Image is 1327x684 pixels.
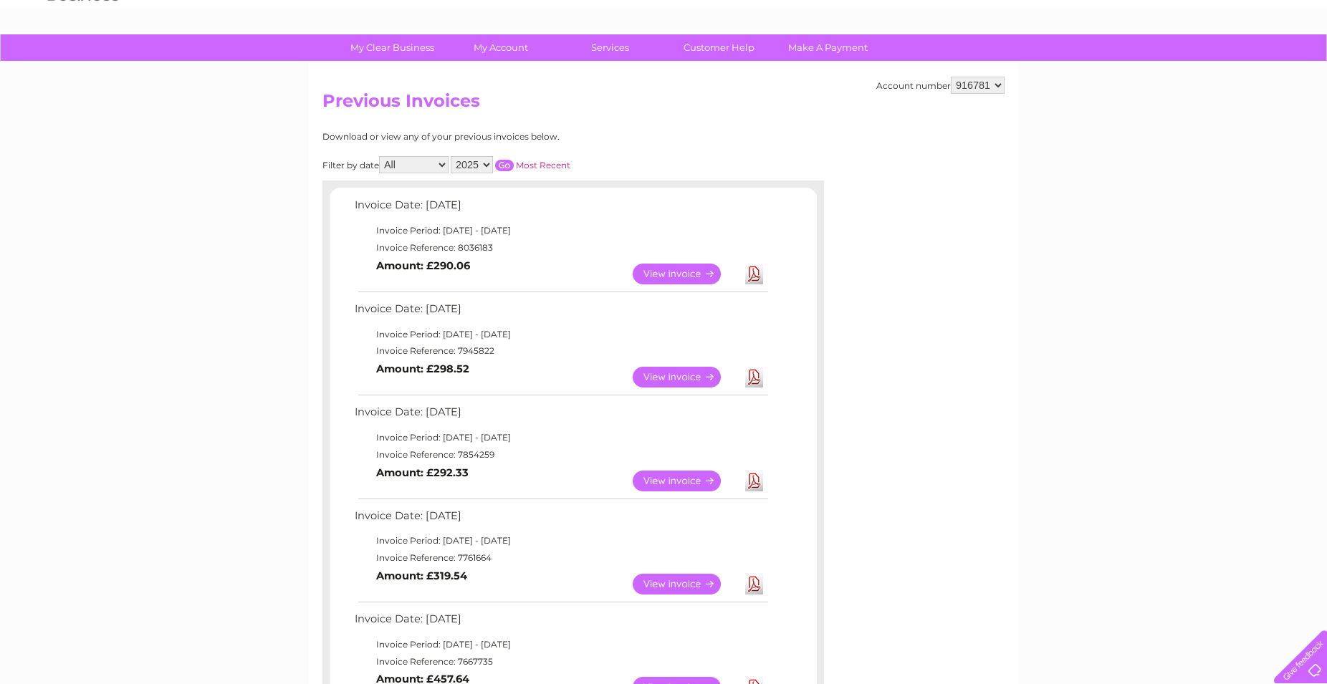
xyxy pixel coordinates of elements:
td: Invoice Date: [DATE] [351,610,770,636]
a: Download [745,367,763,387]
a: Services [551,34,669,61]
a: Customer Help [660,34,778,61]
b: Amount: £298.52 [376,362,469,375]
a: View [633,574,738,594]
a: My Account [442,34,560,61]
a: Most Recent [516,160,570,170]
img: logo.png [47,37,120,81]
a: 0333 014 3131 [1057,7,1156,25]
td: Invoice Date: [DATE] [351,196,770,222]
td: Invoice Period: [DATE] - [DATE] [351,222,770,239]
td: Invoice Reference: 7667735 [351,653,770,670]
a: My Clear Business [333,34,451,61]
a: Download [745,264,763,284]
td: Invoice Reference: 8036183 [351,239,770,256]
div: Filter by date [322,156,699,173]
div: Clear Business is a trading name of Verastar Limited (registered in [GEOGRAPHIC_DATA] No. 3667643... [326,8,1003,69]
a: View [633,264,738,284]
a: Download [745,471,763,491]
a: Telecoms [1151,61,1194,72]
b: Amount: £292.33 [376,466,469,479]
div: Account number [876,77,1005,94]
td: Invoice Period: [DATE] - [DATE] [351,326,770,343]
h2: Previous Invoices [322,91,1005,118]
td: Invoice Reference: 7761664 [351,549,770,567]
div: Download or view any of your previous invoices below. [322,132,699,142]
a: Download [745,574,763,594]
td: Invoice Date: [DATE] [351,506,770,533]
td: Invoice Period: [DATE] - [DATE] [351,429,770,446]
td: Invoice Period: [DATE] - [DATE] [351,636,770,653]
td: Invoice Reference: 7945822 [351,342,770,360]
a: Blog [1202,61,1223,72]
a: Log out [1280,61,1313,72]
td: Invoice Date: [DATE] [351,299,770,326]
td: Invoice Date: [DATE] [351,403,770,429]
a: Contact [1232,61,1267,72]
b: Amount: £290.06 [376,259,470,272]
td: Invoice Period: [DATE] - [DATE] [351,532,770,549]
a: View [633,367,738,387]
b: Amount: £319.54 [376,569,467,582]
a: View [633,471,738,491]
a: Water [1075,61,1102,72]
td: Invoice Reference: 7854259 [351,446,770,463]
a: Make A Payment [769,34,887,61]
a: Energy [1111,61,1142,72]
